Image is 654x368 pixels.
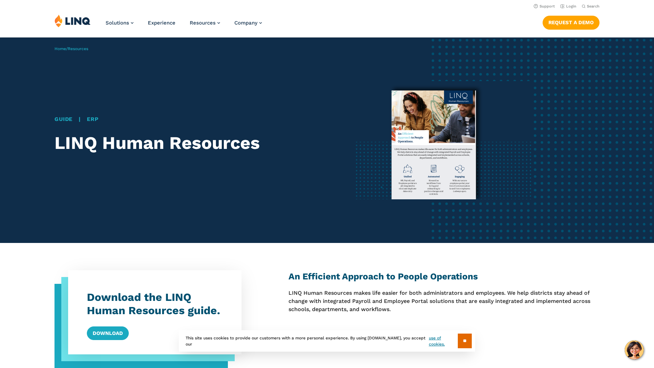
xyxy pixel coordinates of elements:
[179,330,475,352] div: This site uses cookies to provide our customers with a more personal experience. By using [DOMAIN...
[54,115,319,123] div: |
[190,20,220,26] a: Resources
[543,14,599,29] nav: Button Navigation
[335,81,533,199] img: HR Thumbnail
[54,46,66,51] a: Home
[106,20,129,26] span: Solutions
[54,116,73,122] a: Guide
[54,46,88,51] span: /
[560,4,576,9] a: Login
[87,116,98,122] a: ERP
[68,46,88,51] a: Resources
[234,20,262,26] a: Company
[87,291,223,317] h3: Download the LINQ Human Resources guide.
[87,326,129,340] a: Download
[587,4,599,9] span: Search
[534,4,555,9] a: Support
[582,4,599,9] button: Open Search Bar
[543,16,599,29] a: Request a Demo
[234,20,258,26] span: Company
[148,20,175,26] a: Experience
[289,289,599,314] p: LINQ Human Resources makes life easier for both administrators and employees. We help districts s...
[289,270,599,283] h2: An Efficient Approach to People Operations
[429,335,458,347] a: use of cookies.
[54,133,319,153] h1: LINQ Human Resources
[190,20,216,26] span: Resources
[54,14,91,27] img: LINQ | K‑12 Software
[106,14,262,37] nav: Primary Navigation
[106,20,134,26] a: Solutions
[625,340,644,359] button: Hello, have a question? Let’s chat.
